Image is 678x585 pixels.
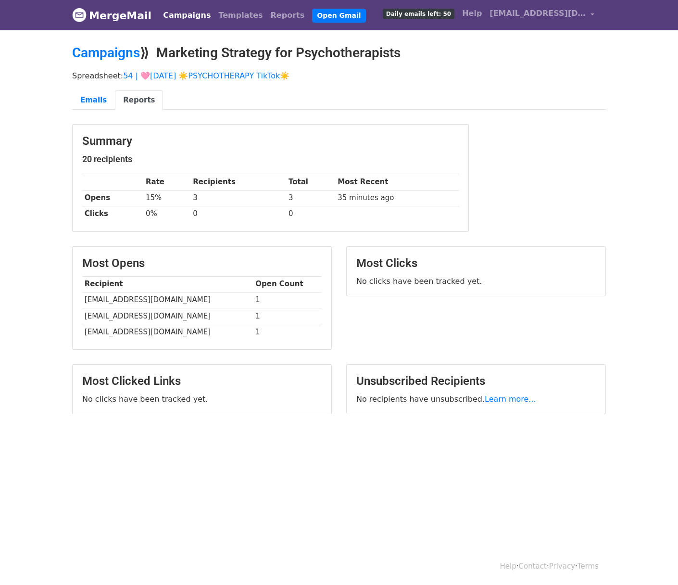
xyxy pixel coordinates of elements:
[519,562,547,571] a: Contact
[191,206,287,222] td: 0
[72,5,151,25] a: MergeMail
[191,174,287,190] th: Recipients
[143,206,190,222] td: 0%
[549,562,575,571] a: Privacy
[356,276,596,286] p: No clicks have been tracked yet.
[286,174,335,190] th: Total
[253,292,322,308] td: 1
[253,276,322,292] th: Open Count
[578,562,599,571] a: Terms
[253,324,322,340] td: 1
[123,71,289,80] a: 54 | 🩷[DATE] ☀️PSYCHOTHERAPY TikTok☀️
[356,374,596,388] h3: Unsubscribed Recipients
[356,394,596,404] p: No recipients have unsubscribed.
[500,562,516,571] a: Help
[115,90,163,110] a: Reports
[312,9,365,23] a: Open Gmail
[383,9,454,19] span: Daily emails left: 50
[82,394,322,404] p: No clicks have been tracked yet.
[143,190,190,206] td: 15%
[82,276,253,292] th: Recipient
[72,71,606,81] p: Spreadsheet:
[356,256,596,270] h3: Most Clicks
[630,539,678,585] iframe: Chat Widget
[82,374,322,388] h3: Most Clicked Links
[485,394,536,404] a: Learn more...
[82,308,253,324] td: [EMAIL_ADDRESS][DOMAIN_NAME]
[143,174,190,190] th: Rate
[72,90,115,110] a: Emails
[82,256,322,270] h3: Most Opens
[267,6,309,25] a: Reports
[82,206,143,222] th: Clicks
[214,6,266,25] a: Templates
[72,45,606,61] h2: ⟫ Marketing Strategy for Psychotherapists
[82,190,143,206] th: Opens
[286,206,335,222] td: 0
[486,4,598,26] a: [EMAIL_ADDRESS][DOMAIN_NAME]
[82,324,253,340] td: [EMAIL_ADDRESS][DOMAIN_NAME]
[458,4,486,23] a: Help
[159,6,214,25] a: Campaigns
[191,190,287,206] td: 3
[253,308,322,324] td: 1
[82,292,253,308] td: [EMAIL_ADDRESS][DOMAIN_NAME]
[286,190,335,206] td: 3
[490,8,586,19] span: [EMAIL_ADDRESS][DOMAIN_NAME]
[335,174,459,190] th: Most Recent
[82,154,459,165] h5: 20 recipients
[72,8,87,22] img: MergeMail logo
[335,190,459,206] td: 35 minutes ago
[82,134,459,148] h3: Summary
[379,4,458,23] a: Daily emails left: 50
[72,45,140,61] a: Campaigns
